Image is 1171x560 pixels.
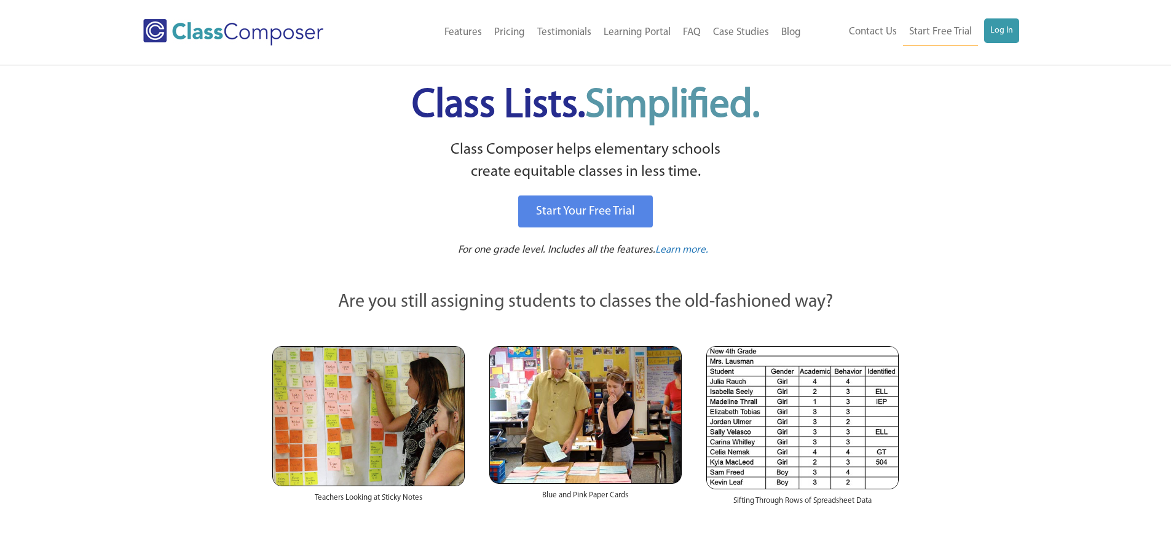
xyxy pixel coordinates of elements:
a: Learn more. [655,243,708,258]
a: Start Your Free Trial [518,195,653,227]
div: Teachers Looking at Sticky Notes [272,486,465,516]
a: Contact Us [843,18,903,45]
span: Class Lists. [412,86,760,126]
a: FAQ [677,19,707,46]
p: Are you still assigning students to classes the old-fashioned way? [272,289,899,316]
span: Simplified. [585,86,760,126]
img: Blue and Pink Paper Cards [489,346,682,483]
img: Teachers Looking at Sticky Notes [272,346,465,486]
img: Class Composer [143,19,323,45]
a: Testimonials [531,19,597,46]
a: Features [438,19,488,46]
a: Blog [775,19,807,46]
a: Start Free Trial [903,18,978,46]
span: Start Your Free Trial [536,205,635,218]
a: Case Studies [707,19,775,46]
nav: Header Menu [807,18,1019,46]
span: Learn more. [655,245,708,255]
div: Blue and Pink Paper Cards [489,484,682,513]
a: Pricing [488,19,531,46]
nav: Header Menu [374,19,807,46]
img: Spreadsheets [706,346,899,489]
a: Log In [984,18,1019,43]
div: Sifting Through Rows of Spreadsheet Data [706,489,899,519]
span: For one grade level. Includes all the features. [458,245,655,255]
a: Learning Portal [597,19,677,46]
p: Class Composer helps elementary schools create equitable classes in less time. [270,139,901,184]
